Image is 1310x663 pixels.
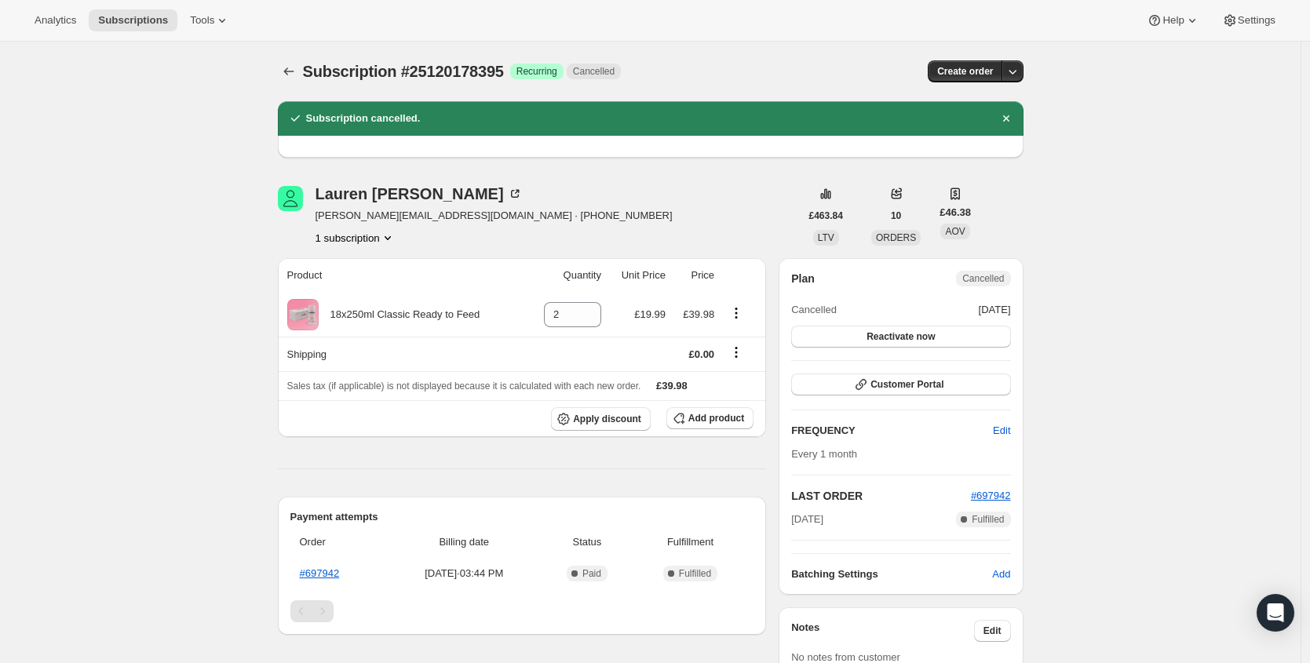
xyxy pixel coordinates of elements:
[89,9,177,31] button: Subscriptions
[606,258,670,293] th: Unit Price
[391,566,538,581] span: [DATE] · 03:44 PM
[940,205,971,220] span: £46.38
[791,448,857,460] span: Every 1 month
[98,14,168,27] span: Subscriptions
[526,258,606,293] th: Quantity
[995,107,1017,129] button: Dismiss notification
[278,258,527,293] th: Product
[278,60,300,82] button: Subscriptions
[971,488,1011,504] button: #697942
[316,186,523,202] div: Lauren [PERSON_NAME]
[35,14,76,27] span: Analytics
[287,299,319,330] img: product img
[278,337,527,371] th: Shipping
[573,413,641,425] span: Apply discount
[670,258,719,293] th: Price
[809,209,843,222] span: £463.84
[290,509,754,525] h2: Payment attempts
[319,307,480,322] div: 18x250ml Classic Ready to Feed
[993,423,1010,439] span: Edit
[287,381,641,392] span: Sales tax (if applicable) is not displayed because it is calculated with each new order.
[791,488,971,504] h2: LAST ORDER
[181,9,239,31] button: Tools
[1162,14,1184,27] span: Help
[316,208,673,224] span: [PERSON_NAME][EMAIL_ADDRESS][DOMAIN_NAME] · [PHONE_NUMBER]
[25,9,86,31] button: Analytics
[316,230,396,246] button: Product actions
[791,620,974,642] h3: Notes
[190,14,214,27] span: Tools
[992,566,1010,582] span: Add
[656,380,688,392] span: £39.98
[791,423,993,439] h2: FREQUENCY
[791,566,992,582] h6: Batching Settings
[688,412,744,424] span: Add product
[290,525,386,559] th: Order
[724,344,749,361] button: Shipping actions
[679,567,711,580] span: Fulfilled
[516,65,557,78] span: Recurring
[547,534,627,550] span: Status
[928,60,1002,82] button: Create order
[637,534,744,550] span: Fulfillment
[870,378,943,391] span: Customer Portal
[724,304,749,322] button: Product actions
[974,620,1011,642] button: Edit
[666,407,754,429] button: Add product
[573,65,615,78] span: Cancelled
[278,186,303,211] span: Lauren Evans
[1257,594,1294,632] div: Open Intercom Messenger
[937,65,993,78] span: Create order
[303,63,504,80] span: Subscription #25120178395
[867,330,935,343] span: Reactivate now
[979,302,1011,318] span: [DATE]
[306,111,421,126] h2: Subscription cancelled.
[945,226,965,237] span: AOV
[1137,9,1209,31] button: Help
[683,308,714,320] span: £39.98
[689,348,715,360] span: £0.00
[634,308,666,320] span: £19.99
[983,625,1002,637] span: Edit
[891,209,901,222] span: 10
[972,513,1004,526] span: Fulfilled
[551,407,651,431] button: Apply discount
[1213,9,1285,31] button: Settings
[791,271,815,286] h2: Plan
[983,562,1020,587] button: Add
[791,512,823,527] span: [DATE]
[818,232,834,243] span: LTV
[1238,14,1275,27] span: Settings
[290,600,754,622] nav: Pagination
[876,232,916,243] span: ORDERS
[582,567,601,580] span: Paid
[800,205,852,227] button: £463.84
[791,326,1010,348] button: Reactivate now
[300,567,340,579] a: #697942
[962,272,1004,285] span: Cancelled
[881,205,910,227] button: 10
[791,302,837,318] span: Cancelled
[791,373,1010,395] button: Customer Portal
[391,534,538,550] span: Billing date
[791,651,900,663] span: No notes from customer
[983,418,1020,443] button: Edit
[971,490,1011,501] a: #697942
